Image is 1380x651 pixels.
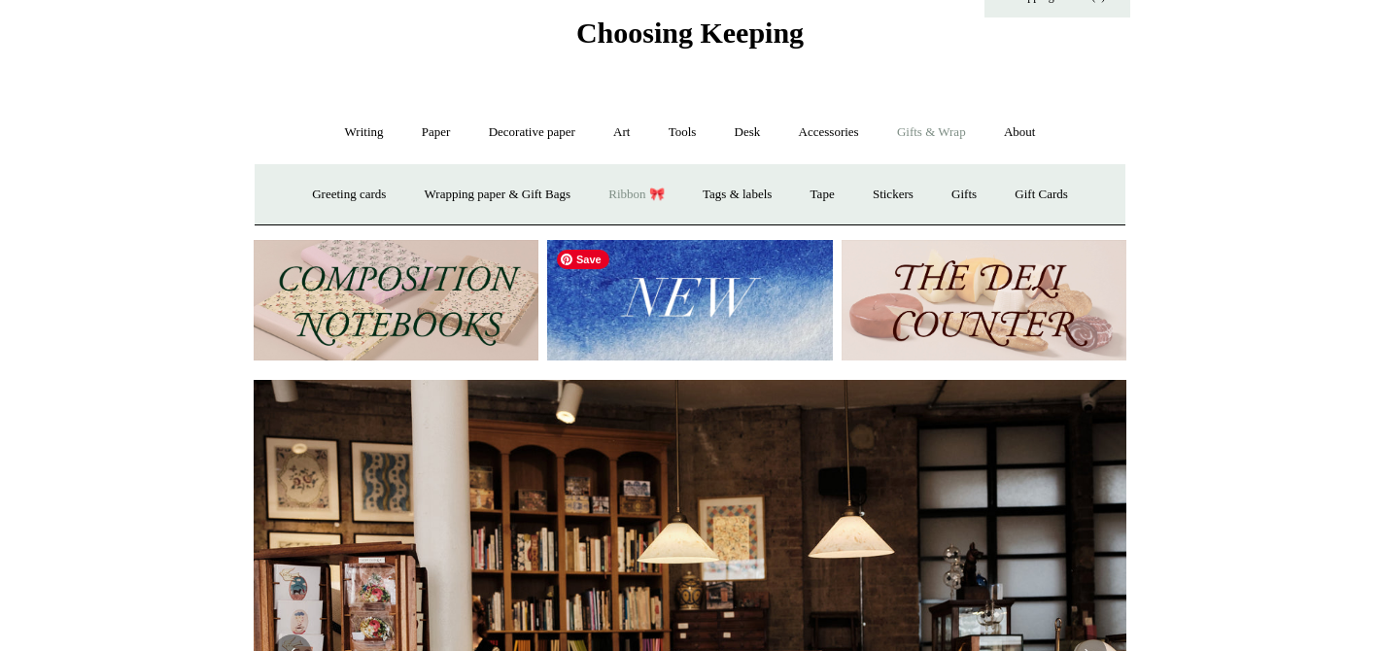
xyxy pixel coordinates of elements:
a: Desk [717,107,778,158]
a: Tape [793,169,852,221]
a: Decorative paper [471,107,593,158]
a: Writing [328,107,401,158]
span: Save [557,250,609,269]
a: Accessories [781,107,877,158]
a: Gifts & Wrap [880,107,983,158]
a: Paper [404,107,468,158]
a: Gifts [934,169,994,221]
a: Choosing Keeping [576,32,804,46]
a: Tags & labels [685,169,789,221]
img: New.jpg__PID:f73bdf93-380a-4a35-bcfe-7823039498e1 [547,240,832,361]
a: Gift Cards [997,169,1086,221]
a: Ribbon 🎀 [591,169,682,221]
span: Choosing Keeping [576,17,804,49]
a: Stickers [855,169,931,221]
a: Tools [651,107,714,158]
a: Greeting cards [294,169,403,221]
a: Wrapping paper & Gift Bags [407,169,588,221]
img: 202302 Composition ledgers.jpg__PID:69722ee6-fa44-49dd-a067-31375e5d54ec [254,240,538,361]
a: Art [596,107,647,158]
img: The Deli Counter [842,240,1126,361]
a: About [986,107,1053,158]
